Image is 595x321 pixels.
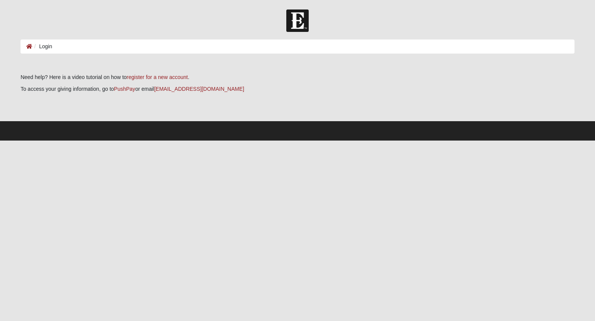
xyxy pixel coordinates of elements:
[21,85,574,93] p: To access your giving information, go to or email
[127,74,188,80] a: register for a new account
[21,73,574,81] p: Need help? Here is a video tutorial on how to .
[114,86,135,92] a: PushPay
[154,86,244,92] a: [EMAIL_ADDRESS][DOMAIN_NAME]
[286,9,309,32] img: Church of Eleven22 Logo
[32,43,52,51] li: Login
